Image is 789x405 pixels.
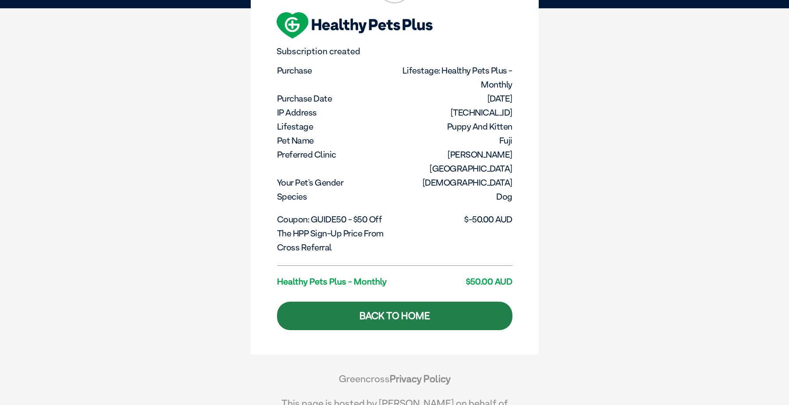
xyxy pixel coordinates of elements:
dd: [PERSON_NAME][GEOGRAPHIC_DATA] [395,148,512,176]
dt: Purchase [277,63,394,77]
img: hpp-logo [277,12,433,39]
dt: Healthy Pets Plus - Monthly [277,275,394,289]
dd: $-50.00 AUD [395,212,512,226]
a: Privacy Policy [390,373,451,384]
dt: Coupon: GUIDE50 - $50 off the HPP sign-up price from cross referral [277,212,394,254]
a: Back to Home [277,302,512,330]
dt: Preferred Clinic [277,148,394,162]
dt: Species [277,190,394,204]
dt: Purchase Date [277,92,394,106]
dt: Pet Name [277,134,394,148]
dt: IP Address [277,106,394,120]
dd: Fuji [395,134,512,148]
p: Subscription created [277,46,513,56]
dd: [DATE] [395,92,512,106]
dd: [DEMOGRAPHIC_DATA] [395,176,512,190]
dd: Dog [395,190,512,204]
dt: Your pet's gender [277,176,394,190]
dd: $50.00 AUD [395,275,512,289]
dd: [TECHNICAL_ID] [395,106,512,120]
div: Greencross [268,373,522,393]
dd: Lifestage: Healthy Pets Plus - Monthly [395,63,512,92]
dd: Puppy and Kitten [395,120,512,134]
dt: Lifestage [277,120,394,134]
